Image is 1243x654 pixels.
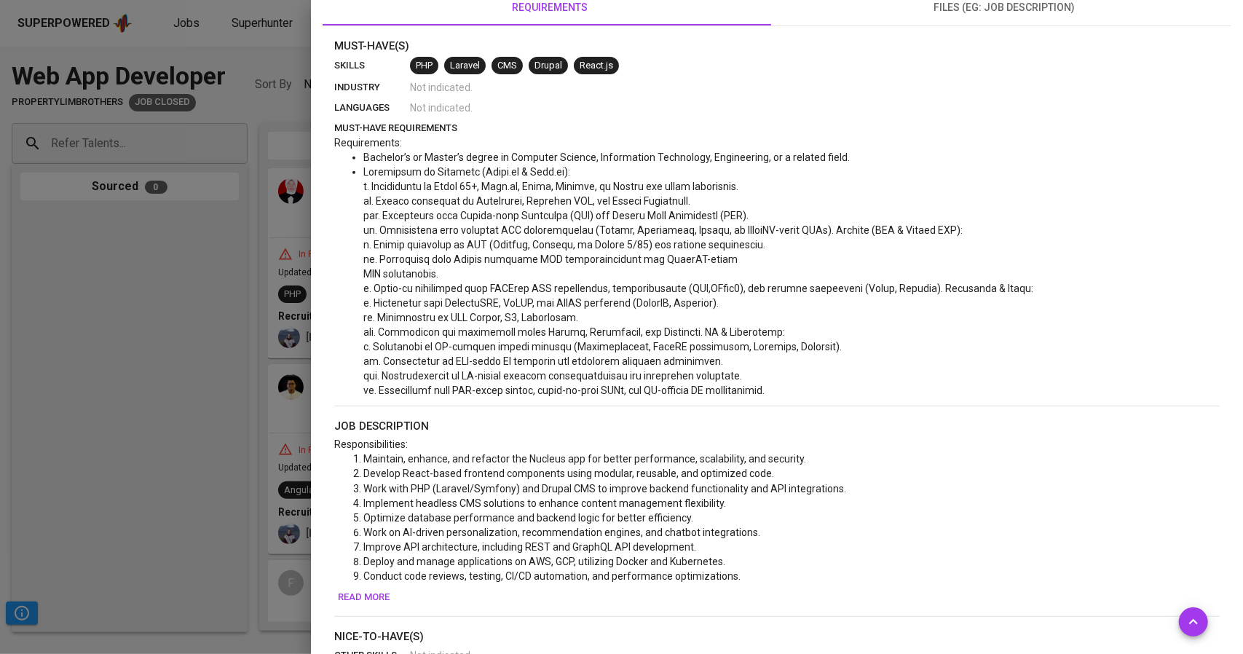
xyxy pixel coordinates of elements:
p: must-have requirements [334,121,1220,135]
span: Loremipsum do Sitametc (Adipi.el & Sedd.ei): t. Incididuntu la Etdol 65+, Magn.al, Enima, Minimve... [363,166,1033,396]
span: Optimize database performance and backend logic for better efficiency. [363,512,693,524]
span: Maintain, enhance, and refactor the Nucleus app for better performance, scalability, and security. [363,453,806,465]
span: Implement headless CMS solutions to enhance content management flexibility. [363,497,726,509]
span: Deploy and manage applications on AWS, GCP, utilizing Docker and Kubernetes. [363,556,725,567]
span: Responsibilities: [334,438,408,450]
span: PHP [410,59,438,73]
span: Work on AI-driven personalization, recommendation engines, and chatbot integrations. [363,527,760,538]
p: industry [334,80,410,95]
span: Work with PHP (Laravel/Symfony) and Drupal CMS to improve backend functionality and API integrati... [363,483,846,495]
span: Improve API architecture, including REST and GraphQL API development. [363,541,696,553]
p: skills [334,58,410,73]
p: nice-to-have(s) [334,629,1220,645]
span: Drupal [529,59,568,73]
span: Develop React-based frontend components using modular, reusable, and optimized code. [363,468,774,479]
span: React.js [574,59,619,73]
span: Conduct code reviews, testing, CI/CD automation, and performance optimizations. [363,570,741,582]
span: Bachelor’s or Master’s degree in Computer Science, Information Technology, Engineering, or a rela... [363,151,850,163]
p: languages [334,101,410,115]
span: Not indicated . [410,80,473,95]
span: CMS [492,59,523,73]
span: Requirements: [334,137,402,149]
button: Read more [334,586,393,609]
p: Must-Have(s) [334,38,1220,55]
p: job description [334,418,1220,435]
span: Read more [338,589,390,606]
span: Not indicated . [410,101,473,115]
span: Laravel [444,59,486,73]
